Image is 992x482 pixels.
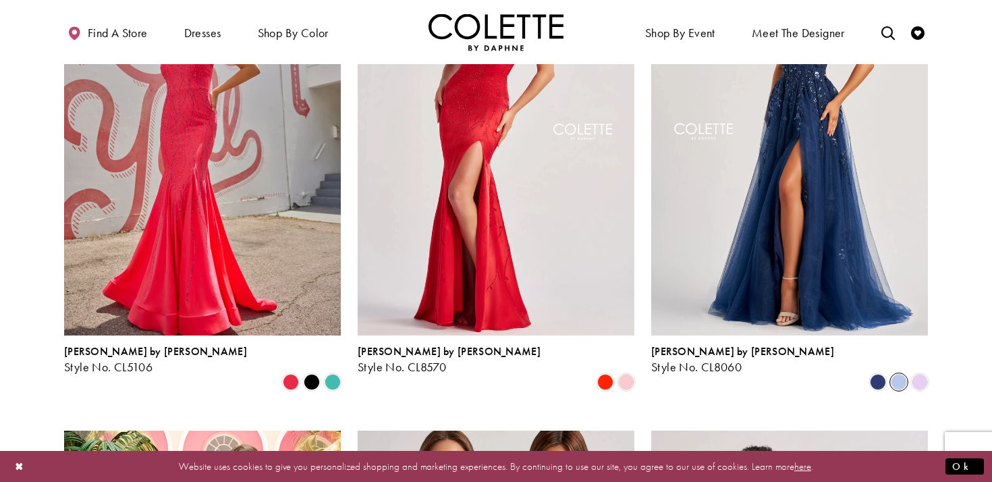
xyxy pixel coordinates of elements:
[64,359,153,375] span: Style No. CL5106
[651,344,834,358] span: [PERSON_NAME] by [PERSON_NAME]
[64,14,150,51] a: Find a store
[97,457,895,475] p: Website uses cookies to give you personalized shopping and marketing experiences. By continuing t...
[64,346,247,374] div: Colette by Daphne Style No. CL5106
[64,344,247,358] span: [PERSON_NAME] by [PERSON_NAME]
[429,14,563,51] img: Colette by Daphne
[651,359,742,375] span: Style No. CL8060
[891,374,907,390] i: Bluebell
[325,374,341,390] i: Turquoise
[912,374,928,390] i: Lilac
[429,14,563,51] a: Visit Home Page
[181,14,225,51] span: Dresses
[794,459,811,473] a: here
[870,374,886,390] i: Navy Blue
[945,458,984,475] button: Submit Dialog
[645,26,715,40] span: Shop By Event
[358,344,541,358] span: [PERSON_NAME] by [PERSON_NAME]
[618,374,634,390] i: Ice Pink
[283,374,299,390] i: Strawberry
[8,454,31,478] button: Close Dialog
[258,26,329,40] span: Shop by color
[908,14,928,51] a: Check Wishlist
[752,26,845,40] span: Meet the designer
[358,346,541,374] div: Colette by Daphne Style No. CL8570
[254,14,332,51] span: Shop by color
[878,14,898,51] a: Toggle search
[358,359,446,375] span: Style No. CL8570
[642,14,719,51] span: Shop By Event
[651,346,834,374] div: Colette by Daphne Style No. CL8060
[597,374,613,390] i: Scarlet
[184,26,221,40] span: Dresses
[304,374,320,390] i: Black
[88,26,148,40] span: Find a store
[748,14,848,51] a: Meet the designer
